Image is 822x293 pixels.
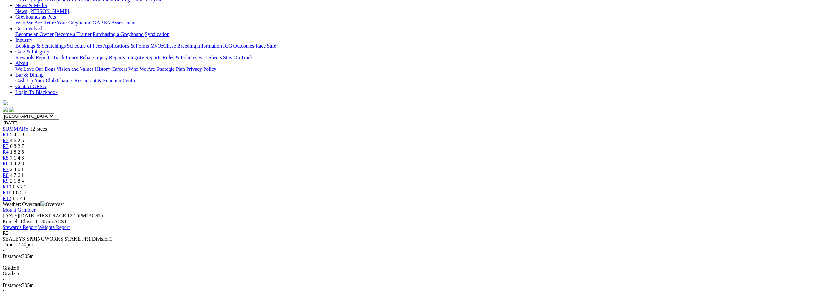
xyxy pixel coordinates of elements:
[15,66,55,72] a: We Love Our Dogs
[3,155,9,160] a: R5
[15,8,27,14] a: News
[162,55,197,60] a: Rules & Policies
[3,167,9,172] a: R7
[10,132,24,137] span: 5 4 1 9
[3,161,9,166] a: R6
[3,265,17,270] span: Grade:
[3,242,15,247] span: Time:
[93,20,138,25] a: GAP SA Assessments
[255,43,276,49] a: Race Safe
[15,78,56,83] a: Cash Up Your Club
[3,196,11,201] a: R12
[10,167,24,172] span: 2 4 6 1
[3,138,9,143] a: R2
[9,107,14,112] img: twitter.svg
[3,119,59,126] input: Select date
[10,138,24,143] span: 4 6 2 5
[3,219,815,224] div: Kennels Close: 11:45am ACST
[15,37,32,43] a: Industry
[198,55,222,60] a: Fact Sheets
[3,126,29,132] a: SUMMARY
[12,190,26,195] span: 1 8 5 7
[15,20,815,26] div: Greyhounds as Pets
[95,66,110,72] a: History
[186,66,216,72] a: Privacy Policy
[10,178,24,184] span: 2 1 8 4
[128,66,155,72] a: Who We Are
[145,32,169,37] a: Syndication
[3,230,9,236] span: R2
[3,213,36,218] span: [DATE]
[3,265,815,271] div: 6
[15,26,42,31] a: Get Involved
[103,43,149,49] a: Applications & Forms
[3,184,11,189] a: R10
[3,253,815,259] div: 305m
[15,32,54,37] a: Become an Owner
[28,8,69,14] a: [PERSON_NAME]
[15,8,815,14] div: News & Media
[53,55,94,60] a: Track Injury Rebate
[3,132,9,137] a: R1
[3,143,9,149] a: R3
[223,43,254,49] a: ICG Outcomes
[15,32,815,37] div: Get Involved
[15,55,815,60] div: Care & Integrity
[223,55,253,60] a: Stay On Track
[3,277,4,282] span: •
[67,43,102,49] a: Schedule of Fees
[3,207,36,213] a: Mount Gambier
[15,84,46,89] a: Contact GRSA
[15,14,56,20] a: Greyhounds as Pets
[3,172,9,178] a: R8
[15,20,42,25] a: Who We Are
[38,224,70,230] a: Weights Report
[3,271,815,277] div: 6
[3,107,8,112] img: facebook.svg
[15,89,58,95] a: Login To Blackbook
[156,66,185,72] a: Strategic Plan
[3,149,9,155] a: R4
[15,55,51,60] a: Stewards Reports
[10,172,24,178] span: 4 7 6 1
[10,161,24,166] span: 1 4 2 8
[3,190,11,195] a: R11
[10,155,24,160] span: 7 1 4 8
[15,3,47,8] a: News & Media
[15,78,815,84] div: Bar & Dining
[3,201,64,207] span: Weather: Overcast
[30,126,47,132] span: 12 races
[15,43,66,49] a: Bookings & Scratchings
[3,100,8,105] img: logo-grsa-white.png
[57,66,93,72] a: Vision and Values
[15,72,44,78] a: Bar & Dining
[3,213,19,218] span: [DATE]
[37,213,103,218] span: 12:15PM(ACST)
[93,32,144,37] a: Purchasing a Greyhound
[150,43,176,49] a: MyOzChase
[3,282,815,288] div: 305m
[13,196,27,201] span: 1 7 4 8
[57,78,136,83] a: Chasers Restaurant & Function Centre
[15,49,49,54] a: Care & Integrity
[37,213,67,218] span: FIRST RACE:
[177,43,222,49] a: Breeding Information
[15,43,815,49] div: Industry
[43,20,92,25] a: Retire Your Greyhound
[3,253,22,259] span: Distance:
[3,236,815,242] div: SEALEYS SPRINGWORKS STAKE PR1 Division1
[95,55,125,60] a: Injury Reports
[40,201,64,207] img: Overcast
[111,66,127,72] a: Careers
